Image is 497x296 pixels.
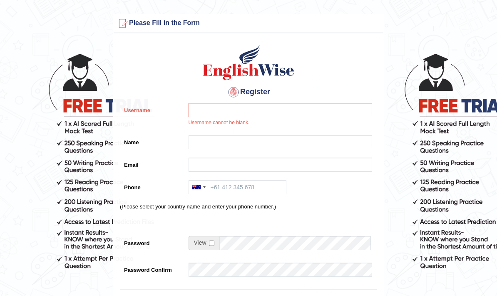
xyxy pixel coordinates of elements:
div: Australia: +61 [189,181,208,194]
h4: Register [120,85,377,99]
input: +61 412 345 678 [189,180,286,194]
label: Username [120,103,184,114]
label: Name [120,135,184,146]
label: Password [120,236,184,247]
input: Show/Hide Password [209,241,214,246]
label: Email [120,158,184,169]
p: (Please select your country name and enter your phone number.) [120,203,377,211]
h3: Please Fill in the Form [116,17,381,30]
label: Password Confirm [120,263,184,274]
label: Phone [120,180,184,191]
img: Logo of English Wise create a new account for intelligent practice with AI [201,44,296,81]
